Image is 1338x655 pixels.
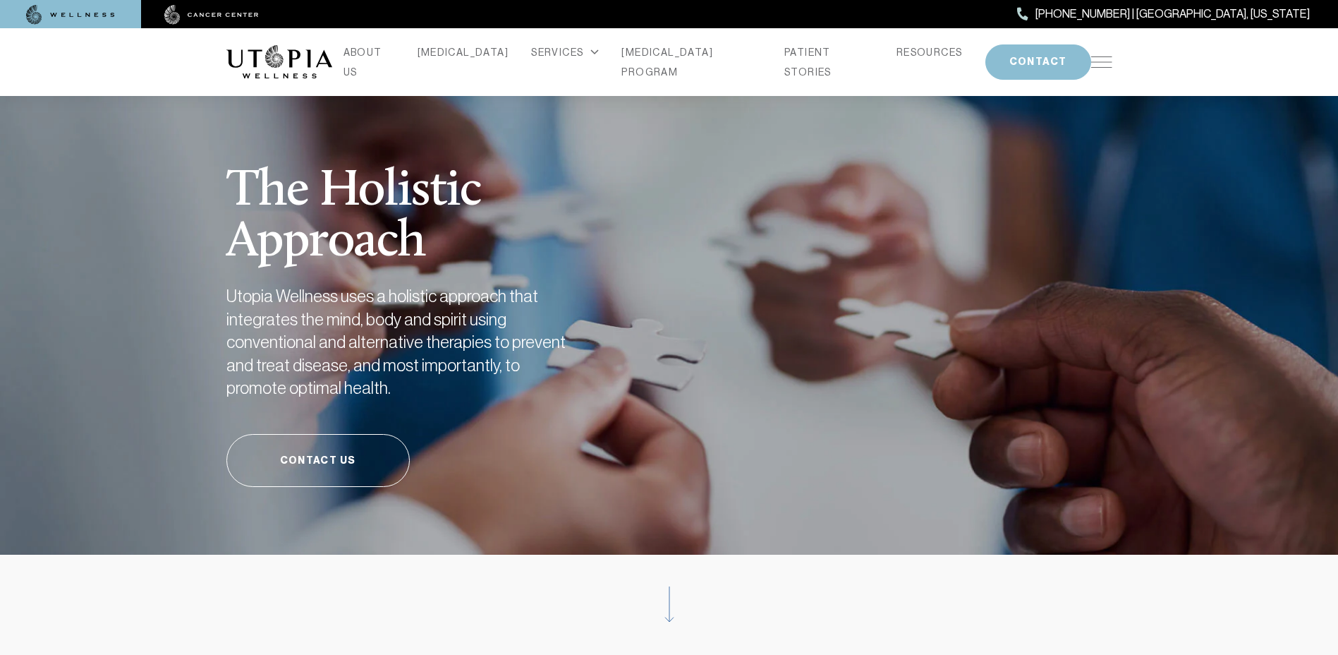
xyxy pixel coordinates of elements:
h1: The Holistic Approach [226,131,643,268]
span: [PHONE_NUMBER] | [GEOGRAPHIC_DATA], [US_STATE] [1035,5,1310,23]
a: Contact Us [226,434,410,487]
button: CONTACT [985,44,1091,80]
img: cancer center [164,5,259,25]
h2: Utopia Wellness uses a holistic approach that integrates the mind, body and spirit using conventi... [226,285,579,400]
a: [MEDICAL_DATA] [418,42,509,62]
a: [MEDICAL_DATA] PROGRAM [621,42,762,82]
img: logo [226,45,332,79]
img: wellness [26,5,115,25]
a: ABOUT US [343,42,395,82]
div: SERVICES [531,42,599,62]
a: [PHONE_NUMBER] | [GEOGRAPHIC_DATA], [US_STATE] [1017,5,1310,23]
img: icon-hamburger [1091,56,1112,68]
a: PATIENT STORIES [784,42,874,82]
a: RESOURCES [896,42,963,62]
